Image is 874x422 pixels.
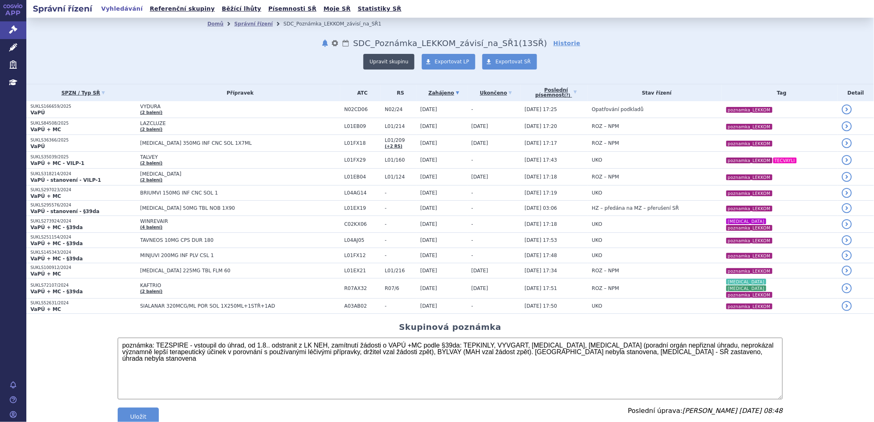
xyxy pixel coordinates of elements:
a: Exportovat SŘ [482,54,537,70]
a: (2 balení) [140,127,163,132]
strong: VaPÚ + MC - §39da [30,225,83,230]
a: Zahájeno [421,87,467,99]
strong: VaPÚ [30,144,45,149]
a: (2 balení) [140,161,163,165]
span: ROZ – NPM [592,140,619,146]
a: detail [842,121,852,131]
span: [DATE] [421,107,437,112]
span: [DATE] 03:06 [525,205,557,211]
span: L01/124 [385,174,416,180]
span: ROZ – NPM [592,174,619,180]
span: UKO [592,253,602,258]
span: [DATE] [421,157,437,163]
a: Statistiky SŘ [355,3,404,14]
span: [DATE] [421,285,437,291]
th: Přípravek [136,84,340,101]
span: UKO [592,157,602,163]
span: [DATE] 17:19 [525,190,557,196]
i: poznamka_LEKKOM [726,158,772,163]
span: Opatřování podkladů [592,107,644,112]
span: L01EB04 [344,174,381,180]
span: VYDURA [140,104,340,109]
p: SUKLS100912/2024 [30,265,136,271]
a: Poslednípísemnost(?) [525,84,588,101]
span: ROZ – NPM [592,268,619,274]
a: Exportovat LP [422,54,476,70]
a: detail [842,155,852,165]
span: [PERSON_NAME] [683,407,737,415]
span: [MEDICAL_DATA] [140,171,340,177]
a: detail [842,250,852,260]
span: L01EX19 [344,205,381,211]
span: A03AB02 [344,303,381,309]
span: [DATE] [421,268,437,274]
i: poznamka_LEKKOM [726,268,772,274]
strong: VaPÚ + MC [30,193,61,199]
a: detail [842,104,852,114]
i: poznamka_LEKKOM [726,238,772,243]
p: SUKLS297023/2024 [30,187,136,193]
span: L04AJ05 [344,237,381,243]
button: Upravit skupinu [363,54,414,70]
span: UKO [592,221,602,227]
span: [DATE] [421,303,437,309]
a: (2 balení) [140,289,163,294]
a: detail [842,235,852,245]
span: [DATE] [421,123,437,129]
span: - [472,157,473,163]
span: L01/214 [385,123,416,129]
p: SUKLS72107/2024 [30,283,136,288]
p: SUKLS273924/2024 [30,218,136,224]
i: poznamka_LEKKOM [726,174,772,180]
span: [DATE] [472,123,488,129]
i: poznamka_LEKKOM [726,141,772,146]
i: poznamka_LEKKOM [726,190,772,196]
span: L01EB09 [344,123,381,129]
abbr: (?) [564,93,570,98]
strong: VaPÚ + MC [30,271,61,277]
p: SUKLS35039/2025 [30,154,136,160]
span: UKO [592,303,602,309]
a: (2 balení) [140,178,163,182]
span: MINJUVI 200MG INF PLV CSL 1 [140,253,340,258]
span: [DATE] 17:34 [525,268,557,274]
a: (+2 RS) [385,144,402,148]
span: - [385,221,416,227]
a: Správní řízení [234,21,273,27]
i: [MEDICAL_DATA] [726,285,766,291]
span: L01/216 [385,268,416,274]
span: SIALANAR 320MCG/ML POR SOL 1X250ML+1STŘ+1AD [140,303,340,309]
strong: VaPÚ + MC - §39da [30,241,83,246]
span: - [472,190,473,196]
a: SPZN / Typ SŘ [30,87,136,99]
span: L01FX29 [344,157,381,163]
span: [DATE] 17:25 [525,107,557,112]
span: [DATE] 17:18 [525,221,557,227]
span: R07AX32 [344,285,381,291]
span: [DATE] [472,268,488,274]
a: Ukončeno [472,87,521,99]
span: R07/6 [385,285,416,291]
span: [DATE] 17:43 [525,157,557,163]
span: ( SŘ) [519,38,547,48]
a: detail [842,283,852,293]
span: [DATE] [421,205,437,211]
span: SDC_Poznámka_LEKKOM_závisí_na_SŘ1 [353,38,519,48]
a: detail [842,172,852,182]
a: Běžící lhůty [219,3,264,14]
strong: VaPÚ + MC - §39da [30,289,83,294]
span: [DATE] [472,140,488,146]
button: notifikace [321,38,329,48]
span: KAFTRIO [140,283,340,288]
span: BRIUMVI 150MG INF CNC SOL 1 [140,190,340,196]
a: Vyhledávání [99,3,145,14]
i: [MEDICAL_DATA] [726,279,766,285]
span: C02KX06 [344,221,381,227]
span: [DATE] 17:48 [525,253,557,258]
span: L01FX12 [344,253,381,258]
span: N02/24 [385,107,416,112]
span: TALVEY [140,154,340,160]
span: [DATE] [472,285,488,291]
p: SUKLS166659/2025 [30,104,136,109]
strong: VaPÚ - stanovení - §39da [30,209,100,214]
